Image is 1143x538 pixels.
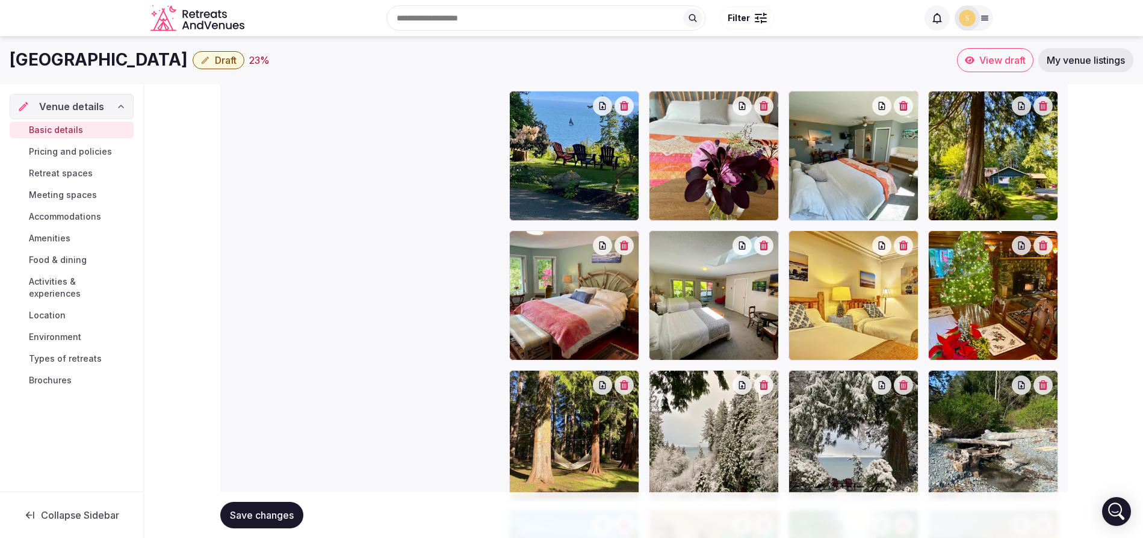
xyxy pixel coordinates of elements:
[150,5,247,32] svg: Retreats and Venues company logo
[649,230,779,360] div: 605B9325-A391-411E-9C2D-F885E4FB1064_1_105_c.jpeg
[788,230,918,360] div: 6F4388BC-1E39-45E4-BFEA-543F491C6D1B_1_105_c.jpeg
[509,91,639,221] div: C8D2148E-2464-49CD-8BAE-4EFAA55C9A0F_1_105_c.jpeg
[10,350,134,367] a: Types of retreats
[220,502,303,528] button: Save changes
[249,53,270,67] button: 23%
[249,53,270,67] div: 23 %
[928,91,1058,221] div: 7689A47D-B165-448B-B1B7-A3E8A7F8BE1A_1_105_c.jpeg
[728,12,750,24] span: Filter
[29,189,97,201] span: Meeting spaces
[649,91,779,221] div: 93DD23F1-B6B3-4A13-BDC6-8734CC31890E_1_105_c.jpeg
[29,232,70,244] span: Amenities
[509,370,639,500] div: FC77328C-D449-48E8-AFBD-FD48E25016B7_1_105_c.jpeg
[29,309,66,321] span: Location
[29,146,112,158] span: Pricing and policies
[29,353,102,365] span: Types of retreats
[649,370,779,500] div: 35A4AC5C-EBA7-4B02-B3A9-D72D527BE5C7_1_105_c.jpeg
[29,211,101,223] span: Accommodations
[29,254,87,266] span: Food & dining
[10,230,134,247] a: Amenities
[788,370,918,500] div: E2B73F54-EC28-4CA8-9BAE-0EFEB5F5A718_1_105_c.jpeg
[29,167,93,179] span: Retreat spaces
[788,91,918,221] div: B8E796C4-708B-4469-9EF8-D49481A18357_1_105_c.jpeg
[979,54,1026,66] span: View draft
[10,208,134,225] a: Accommodations
[29,374,72,386] span: Brochures
[10,372,134,389] a: Brochures
[10,273,134,302] a: Activities & experiences
[230,509,294,521] span: Save changes
[41,509,119,521] span: Collapse Sidebar
[509,230,639,360] div: 582E1CDC-236B-44A4-90A5-53934F000657_1_105_c.jpeg
[10,165,134,182] a: Retreat spaces
[10,48,188,72] h1: [GEOGRAPHIC_DATA]
[1038,48,1133,72] a: My venue listings
[29,124,83,136] span: Basic details
[10,329,134,345] a: Environment
[150,5,247,32] a: Visit the homepage
[720,7,775,29] button: Filter
[10,502,134,528] button: Collapse Sidebar
[928,370,1058,500] div: B44D8092-336B-4E9B-9152-FD3F4D2DB8D3_1_105_c.jpeg
[193,51,244,69] button: Draft
[1047,54,1125,66] span: My venue listings
[10,143,134,160] a: Pricing and policies
[10,122,134,138] a: Basic details
[39,99,104,114] span: Venue details
[10,187,134,203] a: Meeting spaces
[29,276,129,300] span: Activities & experiences
[10,252,134,268] a: Food & dining
[10,307,134,324] a: Location
[959,10,976,26] img: stay-5760
[928,230,1058,360] div: FE3A1D6B-4FA1-40CC-9716-D19D760640D1_1_105_c.jpeg
[957,48,1033,72] a: View draft
[1102,497,1131,526] div: Open Intercom Messenger
[215,54,237,66] span: Draft
[29,331,81,343] span: Environment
